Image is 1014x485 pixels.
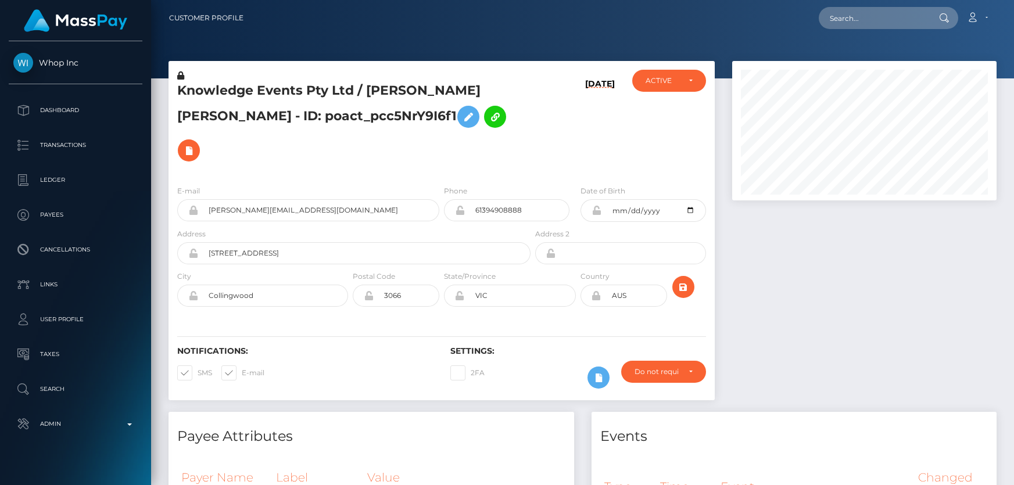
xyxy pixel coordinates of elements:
input: Search... [819,7,928,29]
a: Cancellations [9,235,142,264]
a: Admin [9,409,142,439]
a: Taxes [9,340,142,369]
label: SMS [177,365,212,380]
label: Postal Code [353,271,395,282]
div: ACTIVE [646,76,679,85]
label: Phone [444,186,467,196]
a: Links [9,270,142,299]
label: Country [581,271,610,282]
a: Search [9,375,142,404]
h4: Payee Attributes [177,426,565,447]
label: State/Province [444,271,496,282]
a: Payees [9,200,142,229]
p: Ledger [13,171,138,189]
p: Links [13,276,138,293]
label: City [177,271,191,282]
button: ACTIVE [632,70,706,92]
p: Transactions [13,136,138,154]
label: E-mail [177,186,200,196]
label: Address 2 [535,229,569,239]
label: Date of Birth [581,186,625,196]
label: 2FA [450,365,485,380]
div: Do not require [635,367,679,376]
h5: Knowledge Events Pty Ltd / [PERSON_NAME] [PERSON_NAME] - ID: poact_pcc5NrY9I6f1 [177,82,524,167]
a: Customer Profile [169,6,243,30]
a: Transactions [9,131,142,160]
a: User Profile [9,305,142,334]
label: E-mail [221,365,264,380]
a: Dashboard [9,96,142,125]
h4: Events [600,426,988,447]
p: Payees [13,206,138,224]
h6: Settings: [450,346,706,356]
img: MassPay Logo [24,9,127,32]
button: Do not require [621,361,706,383]
p: Admin [13,415,138,433]
p: Search [13,380,138,398]
label: Address [177,229,206,239]
h6: [DATE] [585,79,615,171]
p: Taxes [13,346,138,363]
span: Whop Inc [9,58,142,68]
h6: Notifications: [177,346,433,356]
p: Cancellations [13,241,138,258]
a: Ledger [9,166,142,195]
p: Dashboard [13,102,138,119]
p: User Profile [13,311,138,328]
img: Whop Inc [13,53,33,73]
